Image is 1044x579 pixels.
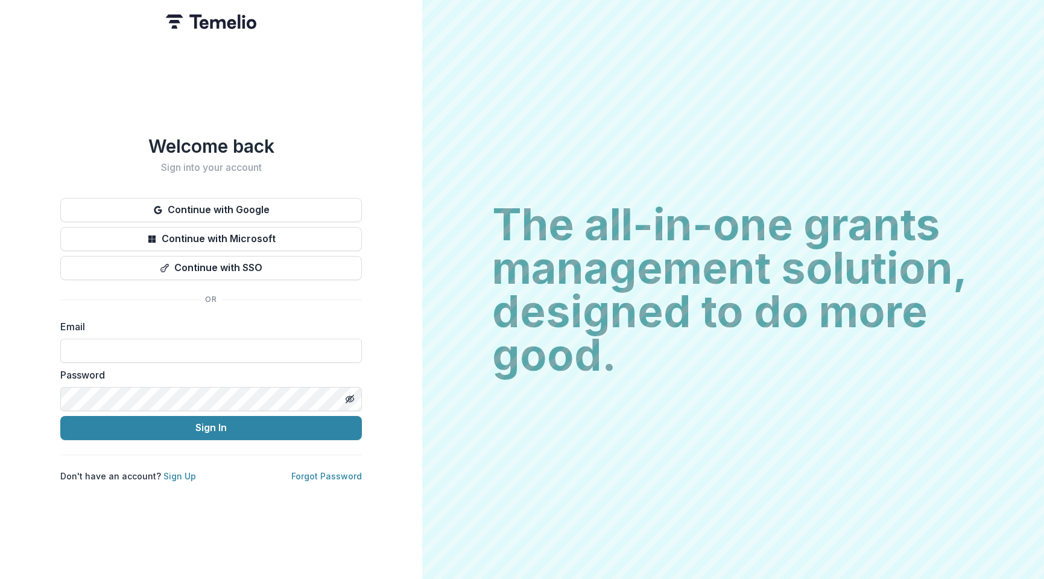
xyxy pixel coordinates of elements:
[60,416,362,440] button: Sign In
[60,319,355,334] label: Email
[163,471,196,481] a: Sign Up
[166,14,256,29] img: Temelio
[60,198,362,222] button: Continue with Google
[291,471,362,481] a: Forgot Password
[340,389,359,409] button: Toggle password visibility
[60,227,362,251] button: Continue with Microsoft
[60,368,355,382] label: Password
[60,256,362,280] button: Continue with SSO
[60,162,362,173] h2: Sign into your account
[60,135,362,157] h1: Welcome back
[60,470,196,482] p: Don't have an account?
